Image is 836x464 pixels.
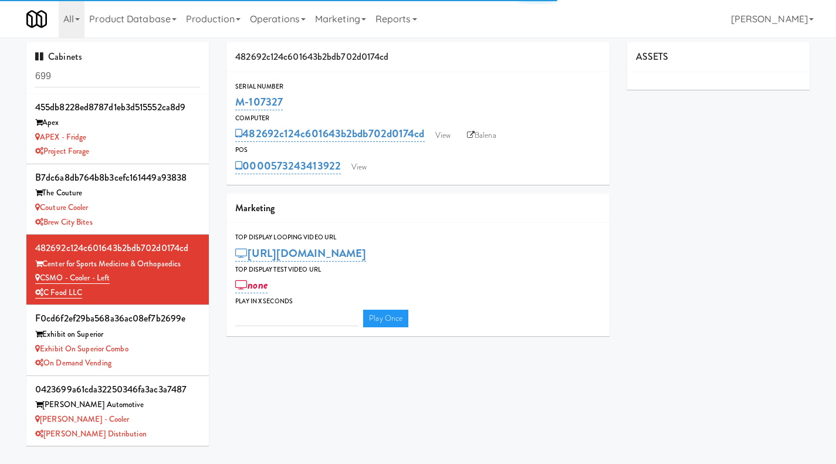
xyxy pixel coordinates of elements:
a: Play Once [363,310,408,327]
a: 0000573243413922 [235,158,341,174]
div: Exhibit on Superior [35,327,200,342]
a: Project Forage [35,145,90,157]
a: Exhibit on Superior Combo [35,343,128,354]
a: Brew City Bites [35,216,93,228]
a: [PERSON_NAME] - Cooler [35,414,129,425]
span: ASSETS [636,50,669,63]
div: Serial Number [235,81,601,93]
div: The Couture [35,186,200,201]
a: [PERSON_NAME] Distribution [35,428,147,439]
a: none [235,277,268,293]
a: View [346,158,373,176]
a: C Food LLC [35,287,82,299]
div: Center for Sports Medicine & Orthopaedics [35,257,200,272]
a: Balena [461,127,502,144]
div: Computer [235,113,601,124]
span: Cabinets [35,50,82,63]
a: M-107327 [235,94,283,110]
div: 482692c124c601643b2bdb702d0174cd [35,239,200,257]
a: [URL][DOMAIN_NAME] [235,245,366,262]
img: Micromart [26,9,47,29]
a: Couture Cooler [35,202,89,213]
div: Apex [35,116,200,130]
div: [PERSON_NAME] Automotive [35,398,200,412]
div: Top Display Test Video Url [235,264,601,276]
div: f0cd6f2ef29ba568a36ac08ef7b2699e [35,310,200,327]
input: Search cabinets [35,66,200,87]
a: View [429,127,456,144]
div: 455db8228ed8787d1eb3d515552ca8d9 [35,99,200,116]
a: 482692c124c601643b2bdb702d0174cd [235,126,424,142]
a: CSMO - Cooler - Left [35,272,110,284]
div: 0423699a61cda32250346fa3ac3a7487 [35,381,200,398]
li: 455db8228ed8787d1eb3d515552ca8d9Apex APEX - FridgeProject Forage [26,94,209,164]
a: On Demand Vending [35,357,111,368]
li: 0423699a61cda32250346fa3ac3a7487[PERSON_NAME] Automotive [PERSON_NAME] - Cooler[PERSON_NAME] Dist... [26,376,209,446]
div: 482692c124c601643b2bdb702d0174cd [226,42,610,72]
li: f0cd6f2ef29ba568a36ac08ef7b2699eExhibit on Superior Exhibit on Superior ComboOn Demand Vending [26,305,209,375]
li: b7dc6a8db764b8b3cefc161449a93838The Couture Couture CoolerBrew City Bites [26,164,209,235]
div: Top Display Looping Video Url [235,232,601,243]
a: APEX - Fridge [35,131,86,143]
div: POS [235,144,601,156]
span: Marketing [235,201,275,215]
li: 482692c124c601643b2bdb702d0174cdCenter for Sports Medicine & Orthopaedics CSMO - Cooler - LeftC F... [26,235,209,305]
div: b7dc6a8db764b8b3cefc161449a93838 [35,169,200,187]
div: Play in X seconds [235,296,601,307]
